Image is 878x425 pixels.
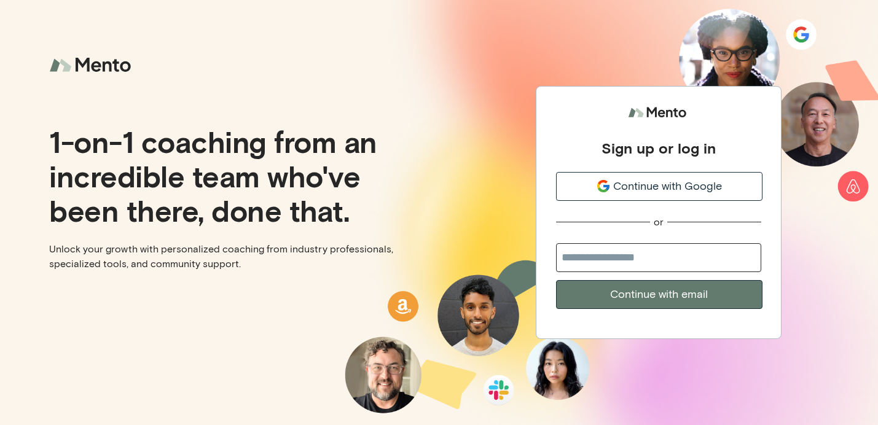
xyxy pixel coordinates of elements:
[654,216,664,228] div: or
[49,124,429,227] p: 1-on-1 coaching from an incredible team who've been there, done that.
[613,178,722,195] span: Continue with Google
[602,139,716,157] div: Sign up or log in
[628,101,689,124] img: logo.svg
[49,49,135,82] img: logo
[556,280,762,309] button: Continue with email
[49,242,429,271] p: Unlock your growth with personalized coaching from industry professionals, specialized tools, and...
[556,172,762,201] button: Continue with Google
